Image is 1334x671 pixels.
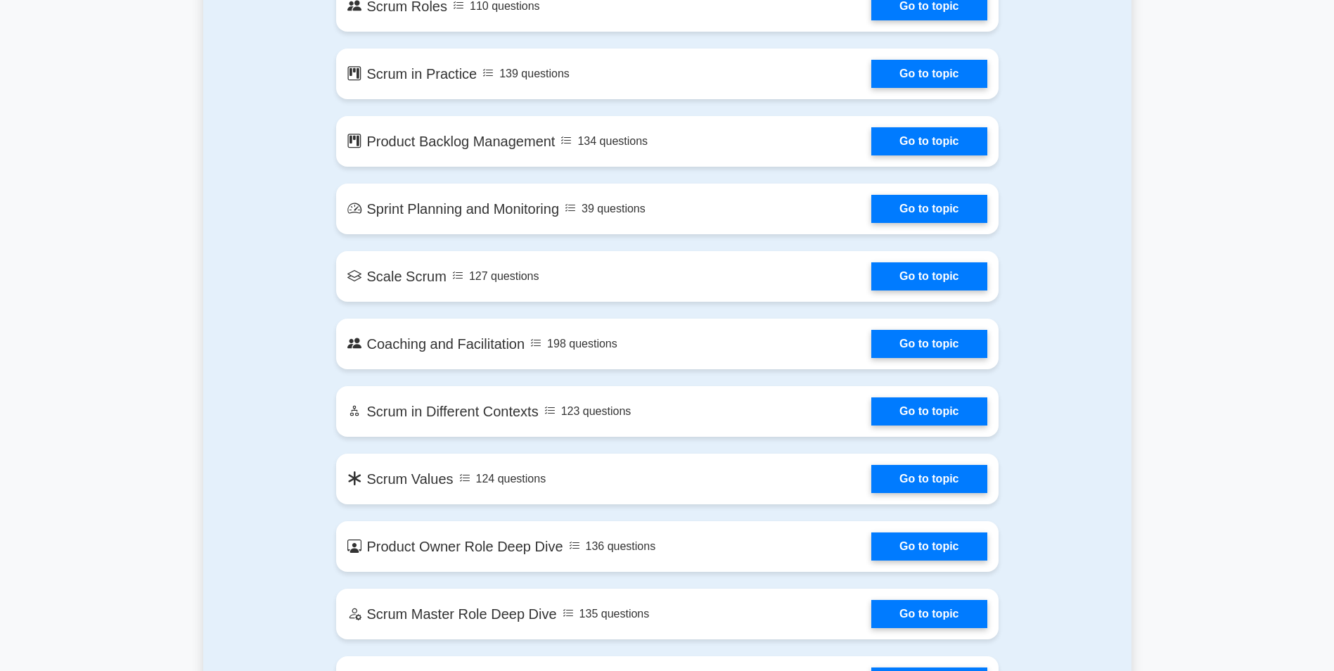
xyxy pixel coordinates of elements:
a: Go to topic [871,397,987,426]
a: Go to topic [871,195,987,223]
a: Go to topic [871,330,987,358]
a: Go to topic [871,262,987,290]
a: Go to topic [871,127,987,155]
a: Go to topic [871,600,987,628]
a: Go to topic [871,60,987,88]
a: Go to topic [871,532,987,561]
a: Go to topic [871,465,987,493]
